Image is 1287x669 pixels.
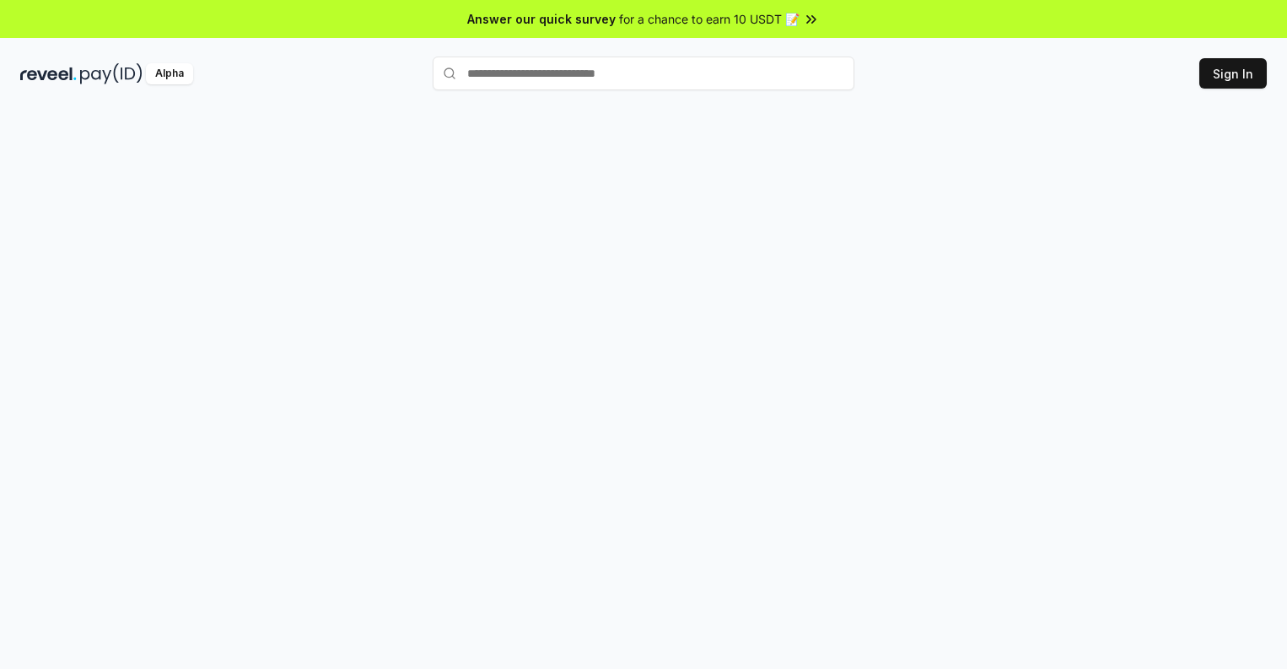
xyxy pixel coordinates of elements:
[467,10,616,28] span: Answer our quick survey
[80,63,143,84] img: pay_id
[20,63,77,84] img: reveel_dark
[619,10,800,28] span: for a chance to earn 10 USDT 📝
[1199,58,1267,89] button: Sign In
[146,63,193,84] div: Alpha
